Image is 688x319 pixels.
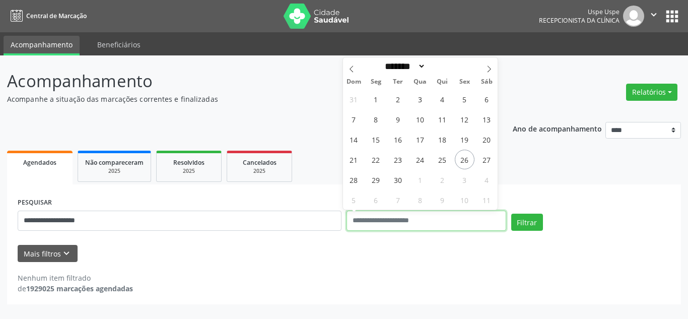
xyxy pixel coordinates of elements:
[85,158,144,167] span: Não compareceram
[455,150,474,169] span: Setembro 26, 2025
[7,8,87,24] a: Central de Marcação
[388,89,408,109] span: Setembro 2, 2025
[234,167,285,175] div: 2025
[344,190,364,210] span: Outubro 5, 2025
[513,122,602,135] p: Ano de acompanhamento
[477,150,497,169] span: Setembro 27, 2025
[4,36,80,55] a: Acompanhamento
[511,214,543,231] button: Filtrar
[410,130,430,149] span: Setembro 17, 2025
[455,130,474,149] span: Setembro 19, 2025
[18,245,78,263] button: Mais filtroskeyboard_arrow_down
[623,6,644,27] img: img
[626,84,677,101] button: Relatórios
[388,150,408,169] span: Setembro 23, 2025
[343,79,365,85] span: Dom
[344,89,364,109] span: Agosto 31, 2025
[648,9,659,20] i: 
[23,158,56,167] span: Agendados
[455,89,474,109] span: Setembro 5, 2025
[455,190,474,210] span: Outubro 10, 2025
[388,109,408,129] span: Setembro 9, 2025
[410,190,430,210] span: Outubro 8, 2025
[388,190,408,210] span: Outubro 7, 2025
[475,79,498,85] span: Sáb
[18,195,52,211] label: PESQUISAR
[90,36,148,53] a: Beneficiários
[85,167,144,175] div: 2025
[366,130,386,149] span: Setembro 15, 2025
[344,150,364,169] span: Setembro 21, 2025
[477,130,497,149] span: Setembro 20, 2025
[433,130,452,149] span: Setembro 18, 2025
[410,109,430,129] span: Setembro 10, 2025
[61,248,72,259] i: keyboard_arrow_down
[7,69,479,94] p: Acompanhamento
[477,170,497,189] span: Outubro 4, 2025
[173,158,204,167] span: Resolvidos
[344,170,364,189] span: Setembro 28, 2025
[455,170,474,189] span: Outubro 3, 2025
[164,167,214,175] div: 2025
[18,283,133,294] div: de
[644,6,663,27] button: 
[366,150,386,169] span: Setembro 22, 2025
[433,190,452,210] span: Outubro 9, 2025
[410,89,430,109] span: Setembro 3, 2025
[344,130,364,149] span: Setembro 14, 2025
[477,109,497,129] span: Setembro 13, 2025
[366,190,386,210] span: Outubro 6, 2025
[382,61,426,72] select: Month
[366,109,386,129] span: Setembro 8, 2025
[26,284,133,293] strong: 1929025 marcações agendadas
[410,150,430,169] span: Setembro 24, 2025
[366,89,386,109] span: Setembro 1, 2025
[663,8,681,25] button: apps
[366,170,386,189] span: Setembro 29, 2025
[388,170,408,189] span: Setembro 30, 2025
[18,273,133,283] div: Nenhum item filtrado
[433,170,452,189] span: Outubro 2, 2025
[477,190,497,210] span: Outubro 11, 2025
[453,79,475,85] span: Sex
[7,94,479,104] p: Acompanhe a situação das marcações correntes e finalizadas
[433,109,452,129] span: Setembro 11, 2025
[433,150,452,169] span: Setembro 25, 2025
[455,109,474,129] span: Setembro 12, 2025
[388,130,408,149] span: Setembro 16, 2025
[426,61,459,72] input: Year
[539,16,620,25] span: Recepcionista da clínica
[539,8,620,16] div: Uspe Uspe
[410,170,430,189] span: Outubro 1, 2025
[431,79,453,85] span: Qui
[365,79,387,85] span: Seg
[477,89,497,109] span: Setembro 6, 2025
[409,79,431,85] span: Qua
[433,89,452,109] span: Setembro 4, 2025
[387,79,409,85] span: Ter
[243,158,277,167] span: Cancelados
[26,12,87,20] span: Central de Marcação
[344,109,364,129] span: Setembro 7, 2025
